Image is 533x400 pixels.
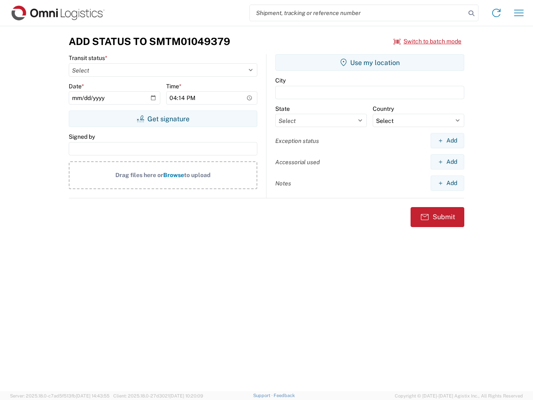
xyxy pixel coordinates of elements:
span: Copyright © [DATE]-[DATE] Agistix Inc., All Rights Reserved [395,392,523,400]
button: Switch to batch mode [394,35,461,48]
label: Accessorial used [275,158,320,166]
label: Date [69,82,84,90]
label: State [275,105,290,112]
label: Transit status [69,54,107,62]
button: Submit [411,207,464,227]
label: Notes [275,180,291,187]
span: Drag files here or [115,172,163,178]
label: Exception status [275,137,319,145]
button: Add [431,175,464,191]
button: Add [431,154,464,170]
label: City [275,77,286,84]
span: Server: 2025.18.0-c7ad5f513fb [10,393,110,398]
label: Time [166,82,182,90]
a: Feedback [274,393,295,398]
input: Shipment, tracking or reference number [250,5,466,21]
button: Add [431,133,464,148]
label: Signed by [69,133,95,140]
span: [DATE] 14:43:55 [76,393,110,398]
h3: Add Status to SMTM01049379 [69,35,230,47]
a: Support [253,393,274,398]
button: Get signature [69,110,257,127]
span: Client: 2025.18.0-27d3021 [113,393,203,398]
span: [DATE] 10:20:09 [169,393,203,398]
button: Use my location [275,54,464,71]
span: Browse [163,172,184,178]
label: Country [373,105,394,112]
span: to upload [184,172,211,178]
